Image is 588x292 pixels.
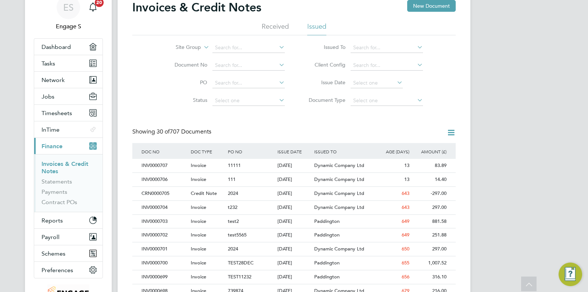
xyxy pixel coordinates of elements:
[191,162,206,168] span: Invoice
[314,162,364,168] span: Dynamic Company Ltd
[42,93,54,100] span: Jobs
[42,160,88,175] a: Invoices & Credit Notes
[276,228,313,242] div: [DATE]
[140,173,189,186] div: INV0000706
[411,256,448,270] div: 1,007.52
[228,260,254,266] span: TEST28DEC
[140,201,189,214] div: INV0000704
[314,260,340,266] span: Paddington
[212,78,285,88] input: Search for...
[559,263,582,286] button: Engage Resource Center
[140,143,189,160] div: DOC NO
[314,190,364,196] span: Dynamic Company Ltd
[276,215,313,228] div: [DATE]
[34,229,103,245] button: Payroll
[402,232,409,238] span: 649
[159,44,201,51] label: Site Group
[140,256,189,270] div: INV0000700
[314,176,364,182] span: Dynamic Company Ltd
[42,43,71,50] span: Dashboard
[191,232,206,238] span: Invoice
[140,242,189,256] div: INV0000701
[411,143,448,160] div: AMOUNT (£)
[314,246,364,252] span: Dynamic Company Ltd
[303,61,345,68] label: Client Config
[351,43,423,53] input: Search for...
[402,274,409,280] span: 656
[411,215,448,228] div: 881.58
[307,22,326,35] li: Issued
[276,256,313,270] div: [DATE]
[191,246,206,252] span: Invoice
[189,143,226,160] div: DOC TYPE
[262,22,289,35] li: Received
[34,245,103,261] button: Schemes
[228,190,238,196] span: 2024
[42,143,62,150] span: Finance
[228,162,241,168] span: 11111
[314,218,340,224] span: Paddington
[374,143,411,160] div: AGE (DAYS)
[411,270,448,284] div: 316.10
[165,97,207,103] label: Status
[226,143,275,160] div: PO NO
[165,79,207,86] label: PO
[351,96,423,106] input: Select one
[276,201,313,214] div: [DATE]
[34,105,103,121] button: Timesheets
[276,159,313,172] div: [DATE]
[191,176,206,182] span: Invoice
[42,250,65,257] span: Schemes
[34,72,103,88] button: Network
[42,217,63,224] span: Reports
[191,204,206,210] span: Invoice
[303,79,345,86] label: Issue Date
[228,176,236,182] span: 111
[411,159,448,172] div: 83.89
[191,190,217,196] span: Credit Note
[276,173,313,186] div: [DATE]
[42,178,72,185] a: Statements
[402,246,409,252] span: 650
[402,260,409,266] span: 655
[228,204,237,210] span: t232
[191,260,206,266] span: Invoice
[314,204,364,210] span: Dynamic Company Ltd
[402,218,409,224] span: 649
[228,274,251,280] span: TEST11232
[411,228,448,242] div: 251.88
[42,188,67,195] a: Payments
[303,97,345,103] label: Document Type
[351,60,423,71] input: Search for...
[191,274,206,280] span: Invoice
[165,61,207,68] label: Document No
[42,60,55,67] span: Tasks
[351,78,403,88] input: Select one
[140,228,189,242] div: INV0000702
[42,199,77,206] a: Contract POs
[34,262,103,278] button: Preferences
[404,162,409,168] span: 13
[157,128,211,135] span: 707 Documents
[42,126,60,133] span: InTime
[34,154,103,212] div: Finance
[34,138,103,154] button: Finance
[34,212,103,228] button: Reports
[42,110,72,117] span: Timesheets
[314,274,340,280] span: Paddington
[312,143,374,160] div: ISSUED TO
[140,187,189,200] div: CRN0000705
[140,215,189,228] div: INV0000703
[212,96,285,106] input: Select one
[132,128,213,136] div: Showing
[411,187,448,200] div: -297.00
[34,88,103,104] button: Jobs
[228,246,238,252] span: 2024
[276,270,313,284] div: [DATE]
[42,76,65,83] span: Network
[411,242,448,256] div: 297.00
[402,204,409,210] span: 643
[34,39,103,55] a: Dashboard
[411,173,448,186] div: 14.40
[276,187,313,200] div: [DATE]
